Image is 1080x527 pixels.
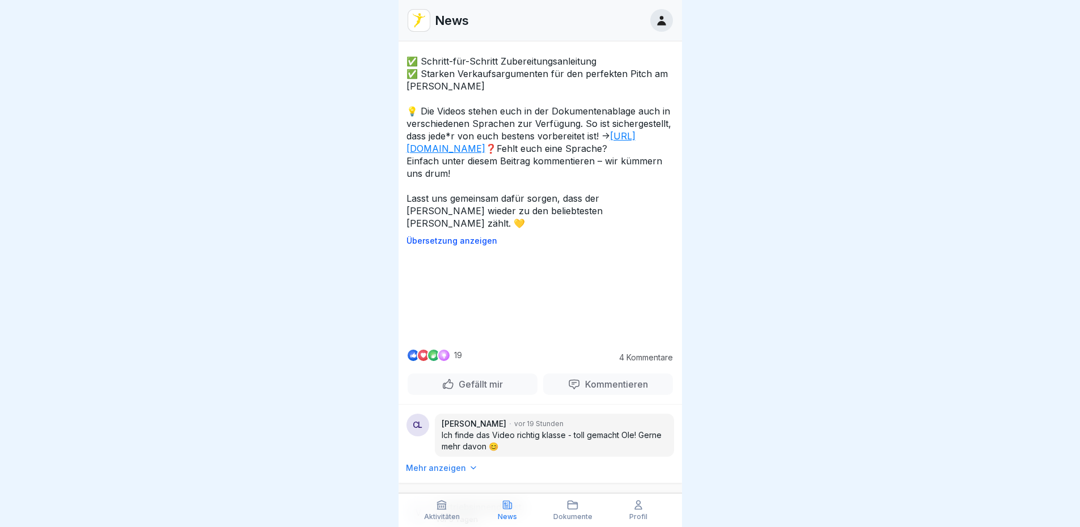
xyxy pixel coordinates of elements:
p: 4 Kommentare [611,353,673,362]
p: Profil [629,513,647,521]
p: [PERSON_NAME] [442,418,506,430]
p: Mehr anzeigen [406,462,466,474]
p: Ich finde das Video richtig klasse - toll gemacht Ole! Gerne mehr davon 😊 [442,430,667,452]
p: vor 19 Stunden [514,419,564,429]
p: Kommentieren [581,379,648,390]
p: News [435,13,469,28]
p: 19 [454,351,462,360]
a: [URL][DOMAIN_NAME] [406,130,636,154]
p: Aktivitäten [424,513,460,521]
p: Übersetzung anzeigen [406,236,674,245]
img: vd4jgc378hxa8p7qw0fvrl7x.png [408,10,430,31]
p: Dokumente [553,513,592,521]
div: CL [406,414,429,436]
p: News [498,513,517,521]
p: Gefällt mir [454,379,503,390]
